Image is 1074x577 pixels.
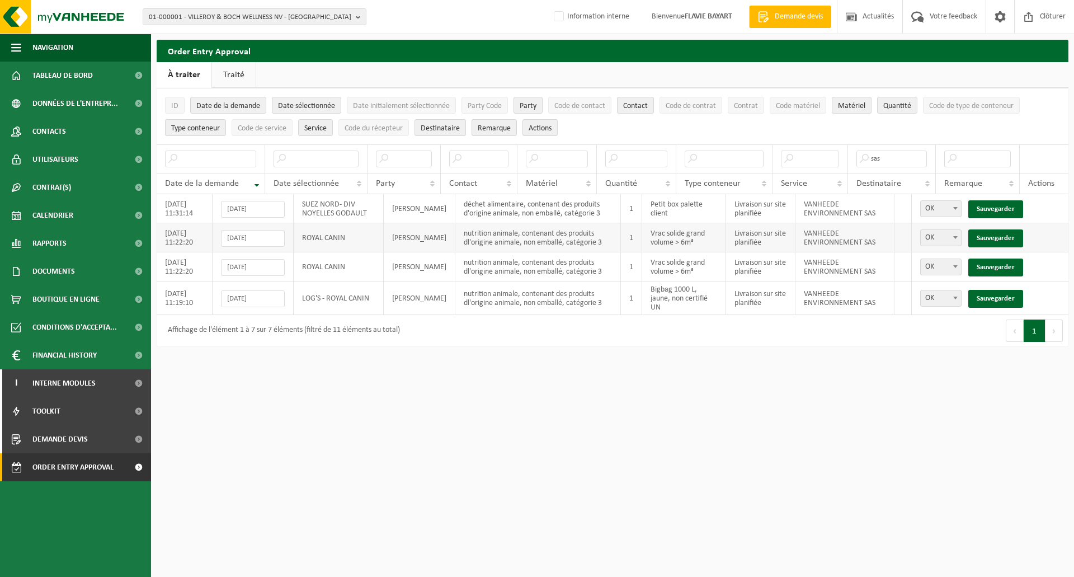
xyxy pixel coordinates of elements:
span: I [11,369,21,397]
span: Calendrier [32,201,73,229]
span: Service [304,124,327,133]
button: 1 [1024,320,1045,342]
td: 1 [621,223,642,252]
span: Service [781,179,807,188]
span: Rapports [32,229,67,257]
span: Contrat(s) [32,173,71,201]
span: Navigation [32,34,73,62]
td: [PERSON_NAME] [384,194,455,223]
span: Date sélectionnée [278,102,335,110]
button: 01-000001 - VILLEROY & BOCH WELLNESS NV - [GEOGRAPHIC_DATA] [143,8,366,25]
td: SUEZ NORD- DIV NOYELLES GODAULT [294,194,384,223]
button: Actions [522,119,558,136]
span: Code du récepteur [345,124,403,133]
span: Demande devis [32,425,88,453]
label: Information interne [552,8,629,25]
td: 1 [621,194,642,223]
span: OK [920,200,962,217]
td: Livraison sur site planifiée [726,223,795,252]
span: Actions [529,124,552,133]
a: Sauvegarder [968,290,1023,308]
span: Destinataire [856,179,901,188]
td: Petit box palette client [642,194,726,223]
span: Date de la demande [165,179,239,188]
span: OK [920,229,962,246]
span: Code de type de conteneur [929,102,1014,110]
span: Date sélectionnée [274,179,339,188]
button: Code de serviceCode de service: Activate to sort [232,119,293,136]
td: VANHEEDE ENVIRONNEMENT SAS [795,194,894,223]
span: Code matériel [776,102,820,110]
td: VANHEEDE ENVIRONNEMENT SAS [795,252,894,282]
span: Remarque [944,179,982,188]
span: OK [921,201,961,217]
span: Party Code [468,102,502,110]
button: RemarqueRemarque: Activate to sort [472,119,517,136]
td: Livraison sur site planifiée [726,282,795,315]
span: Order entry approval [32,453,114,481]
span: Financial History [32,341,97,369]
span: Remarque [478,124,511,133]
button: ContactContact: Activate to sort [617,97,654,114]
button: MatérielMatériel: Activate to sort [832,97,872,114]
span: Matériel [526,179,558,188]
span: Quantité [883,102,911,110]
button: IDID: Activate to sort [165,97,185,114]
span: Demande devis [772,11,826,22]
a: Sauvegarder [968,259,1023,276]
span: Contrat [734,102,758,110]
span: Destinataire [421,124,460,133]
button: ServiceService: Activate to sort [298,119,333,136]
button: Code de contactCode de contact: Activate to sort [548,97,611,114]
td: [PERSON_NAME] [384,223,455,252]
button: Date sélectionnéeDate sélectionnée: Activate to sort [272,97,341,114]
td: Vrac solide grand volume > 6m³ [642,252,726,282]
td: LOG'S - ROYAL CANIN [294,282,384,315]
button: Date initialement sélectionnéeDate initialement sélectionnée: Activate to sort [347,97,456,114]
div: Affichage de l'élément 1 à 7 sur 7 éléments (filtré de 11 éléments au total) [162,321,400,341]
td: [PERSON_NAME] [384,252,455,282]
td: [PERSON_NAME] [384,282,455,315]
span: Type conteneur [171,124,220,133]
td: [DATE] 11:31:14 [157,194,213,223]
span: Matériel [838,102,865,110]
td: ROYAL CANIN [294,223,384,252]
button: PartyParty: Activate to sort [514,97,543,114]
span: Tableau de bord [32,62,93,90]
span: Code de service [238,124,286,133]
td: 1 [621,252,642,282]
button: Previous [1006,320,1024,342]
span: Date de la demande [196,102,260,110]
td: nutrition animale, contenant des produits dl'origine animale, non emballé, catégorie 3 [455,252,621,282]
span: Données de l'entrepr... [32,90,118,118]
button: Code matérielCode matériel: Activate to sort [770,97,826,114]
span: Party [520,102,536,110]
td: Livraison sur site planifiée [726,252,795,282]
td: VANHEEDE ENVIRONNEMENT SAS [795,223,894,252]
button: Code de type de conteneurCode de type de conteneur: Activate to sort [923,97,1020,114]
a: Demande devis [749,6,831,28]
span: OK [921,290,961,306]
td: [DATE] 11:19:10 [157,282,213,315]
td: déchet alimentaire, contenant des produits d'origine animale, non emballé, catégorie 3 [455,194,621,223]
td: VANHEEDE ENVIRONNEMENT SAS [795,282,894,315]
a: Traité [212,62,256,88]
span: OK [921,230,961,246]
span: ID [171,102,178,110]
span: Toolkit [32,397,60,425]
td: Bigbag 1000 L, jaune, non certifié UN [642,282,726,315]
span: OK [920,259,962,275]
a: Sauvegarder [968,229,1023,247]
span: OK [921,259,961,275]
strong: FLAVIE BAYART [685,12,732,21]
button: Date de la demandeDate de la demande: Activate to remove sorting [190,97,266,114]
span: Documents [32,257,75,285]
td: Vrac solide grand volume > 6m³ [642,223,726,252]
td: ROYAL CANIN [294,252,384,282]
span: Date initialement sélectionnée [353,102,450,110]
h2: Order Entry Approval [157,40,1068,62]
span: Type conteneur [685,179,741,188]
span: Boutique en ligne [32,285,100,313]
td: nutrition animale, contenant des produits dl'origine animale, non emballé, catégorie 3 [455,223,621,252]
span: OK [920,290,962,307]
